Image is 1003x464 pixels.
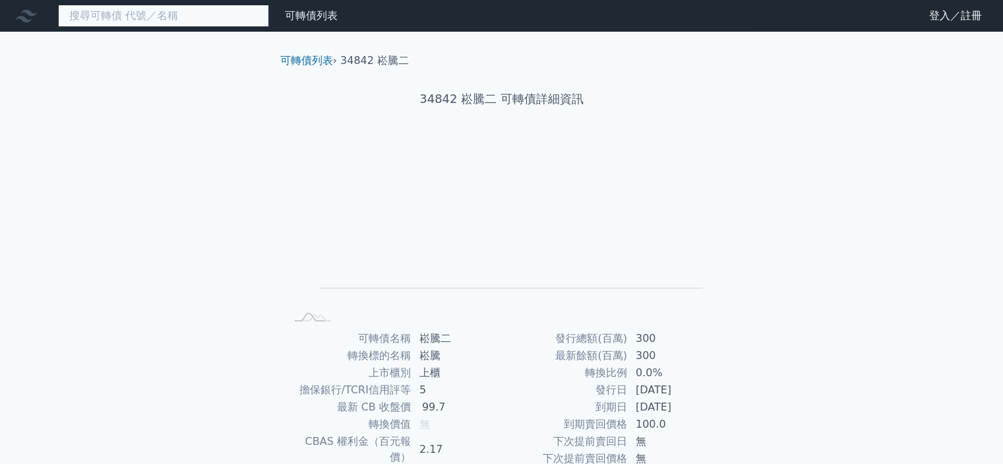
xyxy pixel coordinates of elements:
td: 下次提前賣回日 [502,433,628,450]
td: 發行總額(百萬) [502,330,628,347]
li: › [280,53,337,69]
td: 0.0% [628,364,718,381]
td: 100.0 [628,416,718,433]
a: 登入／註冊 [919,5,992,26]
a: 可轉債列表 [285,9,338,22]
td: 300 [628,330,718,347]
td: 轉換價值 [286,416,411,433]
td: 最新 CB 收盤價 [286,399,411,416]
td: 崧騰二 [411,330,502,347]
td: 到期日 [502,399,628,416]
td: 到期賣回價格 [502,416,628,433]
td: 轉換標的名稱 [286,347,411,364]
td: 300 [628,347,718,364]
td: 最新餘額(百萬) [502,347,628,364]
td: 上櫃 [411,364,502,381]
h1: 34842 崧騰二 可轉債詳細資訊 [270,90,734,108]
li: 34842 崧騰二 [340,53,409,69]
td: [DATE] [628,381,718,399]
td: [DATE] [628,399,718,416]
div: 99.7 [419,399,448,415]
td: 崧騰 [411,347,502,364]
span: 無 [419,418,430,430]
td: 發行日 [502,381,628,399]
td: 轉換比例 [502,364,628,381]
td: 可轉債名稱 [286,330,411,347]
td: 5 [411,381,502,399]
a: 可轉債列表 [280,54,333,67]
td: 擔保銀行/TCRI信用評等 [286,381,411,399]
td: 無 [628,433,718,450]
g: Chart [307,150,703,308]
td: 上市櫃別 [286,364,411,381]
input: 搜尋可轉債 代號／名稱 [58,5,269,27]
